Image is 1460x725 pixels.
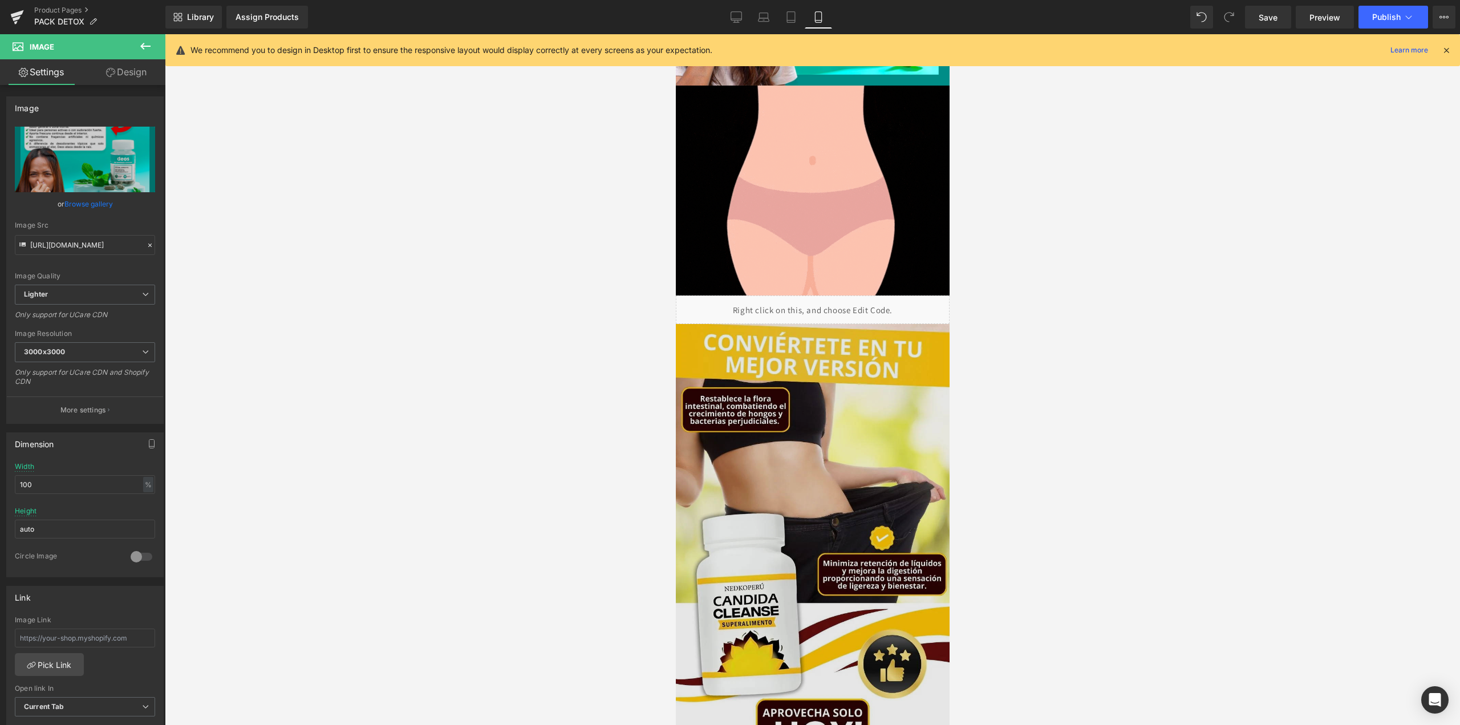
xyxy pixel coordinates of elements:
[1218,6,1240,29] button: Redo
[24,702,64,711] b: Current Tab
[165,6,222,29] a: New Library
[34,17,84,26] span: PACK DETOX
[190,44,712,56] p: We recommend you to design in Desktop first to ensure the responsive layout would display correct...
[15,475,155,494] input: auto
[64,194,113,214] a: Browse gallery
[15,552,119,564] div: Circle Image
[15,368,155,394] div: Only support for UCare CDN and Shopify CDN
[1433,6,1455,29] button: More
[1190,6,1213,29] button: Undo
[15,272,155,280] div: Image Quality
[15,685,155,692] div: Open link In
[7,396,163,423] button: More settings
[15,221,155,229] div: Image Src
[24,290,48,298] b: Lighter
[1386,43,1433,57] a: Learn more
[15,520,155,538] input: auto
[15,310,155,327] div: Only support for UCare CDN
[236,13,299,22] div: Assign Products
[15,629,155,647] input: https://your-shop.myshopify.com
[187,12,214,22] span: Library
[1358,6,1428,29] button: Publish
[143,477,153,492] div: %
[1309,11,1340,23] span: Preview
[1372,13,1401,22] span: Publish
[34,6,165,15] a: Product Pages
[15,586,31,602] div: Link
[15,616,155,624] div: Image Link
[15,198,155,210] div: or
[723,6,750,29] a: Desktop
[15,235,155,255] input: Link
[15,507,36,515] div: Height
[85,59,168,85] a: Design
[60,405,106,415] p: More settings
[24,347,65,356] b: 3000x3000
[30,42,54,51] span: Image
[15,433,54,449] div: Dimension
[1296,6,1354,29] a: Preview
[805,6,832,29] a: Mobile
[1259,11,1277,23] span: Save
[15,653,84,676] a: Pick Link
[750,6,777,29] a: Laptop
[1421,686,1449,714] div: Open Intercom Messenger
[15,330,155,338] div: Image Resolution
[15,463,34,471] div: Width
[15,97,39,113] div: Image
[777,6,805,29] a: Tablet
